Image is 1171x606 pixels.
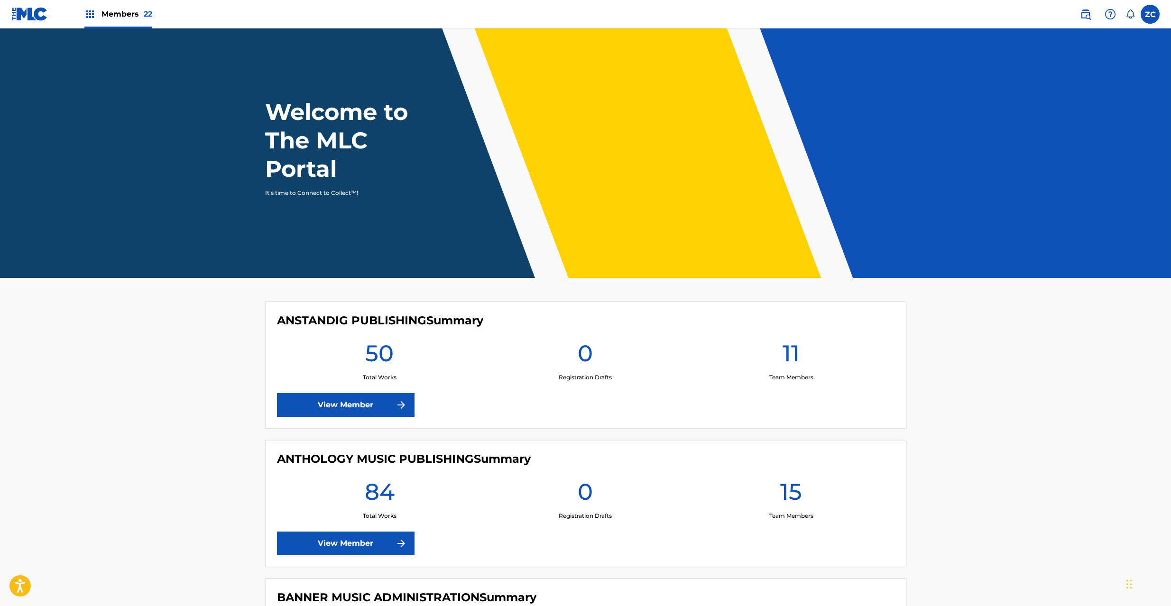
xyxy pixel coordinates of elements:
[396,399,407,411] img: f7272a7cc735f4ea7f67.svg
[1141,5,1160,24] div: User Menu
[578,477,593,512] h1: 0
[277,313,483,328] h4: ANSTANDIG PUBLISHING
[559,512,612,520] p: Registration Drafts
[144,9,152,18] span: 22
[396,538,407,549] img: f7272a7cc735f4ea7f67.svg
[780,477,802,512] h1: 15
[1124,560,1171,606] iframe: Chat Widget
[1144,423,1171,500] iframe: Resource Center
[363,512,396,520] p: Total Works
[265,98,443,183] h1: Welcome to The MLC Portal
[265,189,430,197] p: It's time to Connect to Collect™!
[1076,5,1095,24] a: Public Search
[1101,5,1120,24] div: Help
[1125,9,1135,19] div: Notifications
[1105,9,1116,20] img: help
[277,452,531,466] h4: ANTHOLOGY MUSIC PUBLISHING
[1080,9,1091,20] img: search
[11,7,48,21] img: MLC Logo
[578,339,593,373] h1: 0
[365,477,395,512] h1: 84
[101,9,152,19] span: Members
[277,532,415,555] a: View Member
[1126,570,1132,598] div: Drag
[769,512,813,520] p: Team Members
[559,373,612,382] p: Registration Drafts
[363,373,396,382] p: Total Works
[277,590,536,605] h4: BANNER MUSIC ADMINISTRATION
[365,339,394,373] h1: 50
[277,393,415,417] a: View Member
[769,373,813,382] p: Team Members
[84,9,96,20] img: Top Rightsholders
[783,339,800,373] h1: 11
